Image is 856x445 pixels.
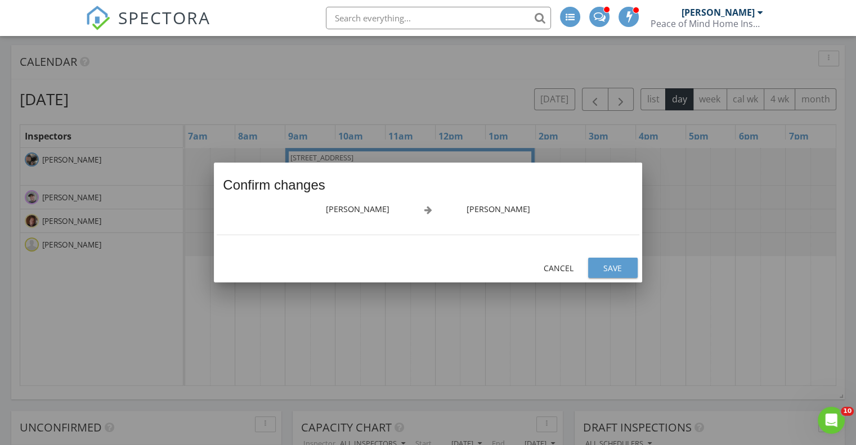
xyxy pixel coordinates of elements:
[214,163,642,203] div: Confirm changes
[326,7,551,29] input: Search everything...
[682,7,755,18] div: [PERSON_NAME]
[534,258,584,278] button: Cancel
[597,262,629,274] div: Save
[118,6,210,29] span: SPECTORA
[588,258,638,278] button: Save
[86,6,110,30] img: The Best Home Inspection Software - Spectora
[543,262,575,274] div: Cancel
[86,15,210,39] a: SPECTORA
[651,18,763,29] div: Peace of Mind Home Inspections Inc.
[841,407,854,416] span: 10
[214,203,389,215] div: [PERSON_NAME]
[467,203,642,215] div: [PERSON_NAME]
[818,407,845,434] iframe: Intercom live chat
